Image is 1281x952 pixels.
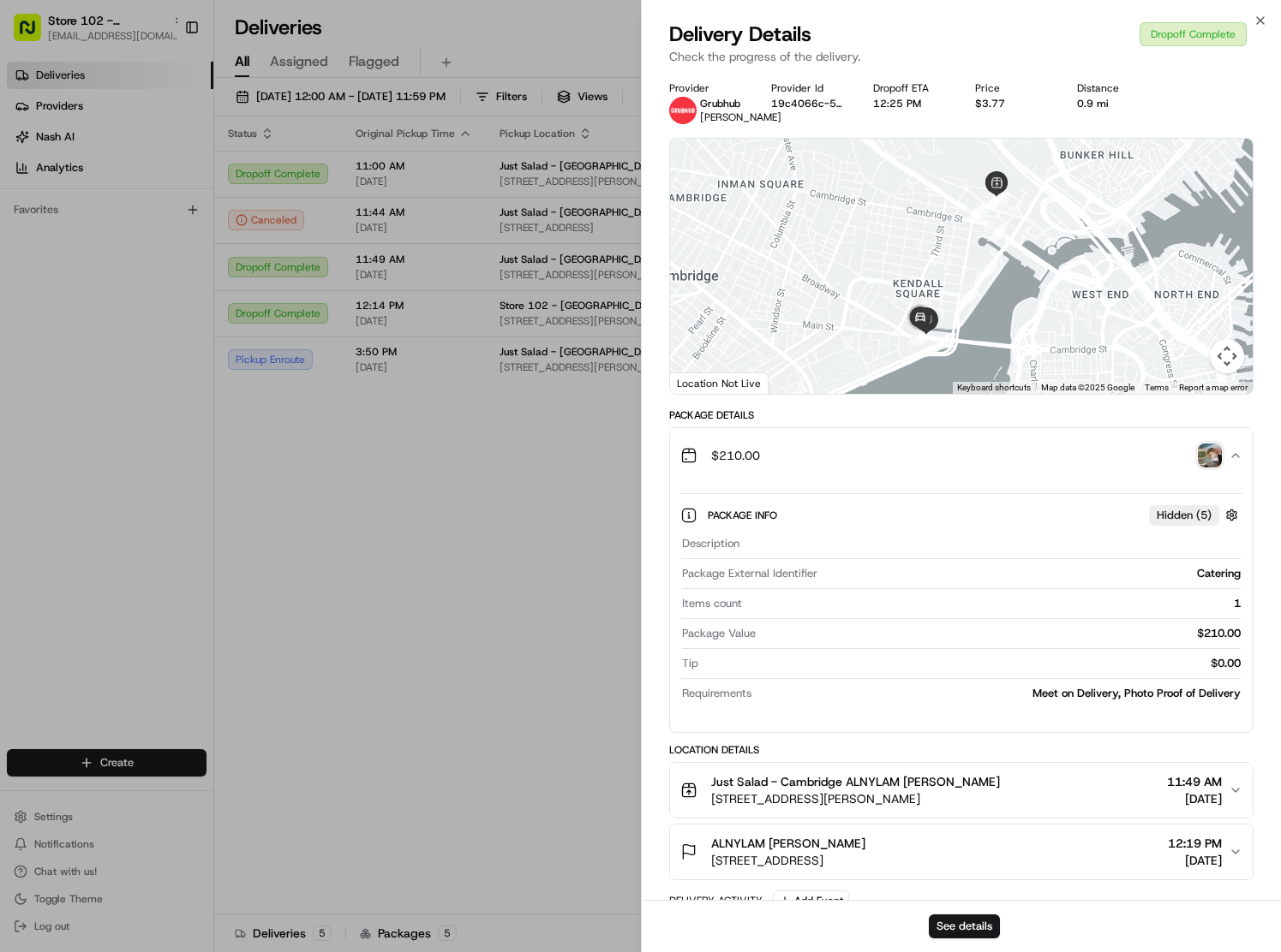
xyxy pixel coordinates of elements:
[77,181,236,194] div: We're available if you need us!
[957,382,1031,394] button: Keyboard shortcuts
[991,191,1009,210] div: 1
[669,48,1254,65] p: Check the progress of the delivery.
[670,428,1254,483] button: $210.00photo_proof_of_delivery image
[873,81,948,95] div: Dropoff ETA
[700,97,740,110] span: Grubhub
[929,914,1000,938] button: See details
[771,81,846,95] div: Provider Id
[1145,383,1169,392] a: Terms
[670,483,1254,732] div: $210.00photo_proof_of_delivery image
[1167,773,1222,790] span: 11:49 AM
[129,312,135,325] span: •
[1149,504,1242,526] button: Hidden (5)
[979,259,997,277] div: 7
[17,164,48,194] img: 1736555255976-a54dd68f-1ca7-489b-9aae-adbdc363a1c4
[1168,852,1222,869] span: [DATE]
[763,626,1242,641] div: $210.00
[1077,97,1152,110] div: 0.9 mi
[674,372,731,394] img: Google
[670,372,769,394] div: Location Not Live
[682,626,756,641] span: Package Value
[1077,81,1152,95] div: Distance
[145,384,159,398] div: 💻
[34,312,48,326] img: 1736555255976-a54dd68f-1ca7-489b-9aae-adbdc363a1c4
[682,686,751,701] span: Requirements
[1210,339,1244,373] button: Map camera controls
[682,536,739,551] span: Description
[1157,508,1212,523] span: Hidden ( 5 )
[669,894,763,907] div: Delivery Activity
[1167,790,1222,807] span: [DATE]
[758,686,1242,701] div: Meet on Delivery, Photo Proof of Delivery
[682,566,817,581] span: Package External Identifier
[36,164,67,194] img: 1727276513143-84d647e1-66c0-4f92-a045-3c9f9f5dfd92
[240,265,275,279] span: [DATE]
[1198,443,1222,467] img: photo_proof_of_delivery image
[138,376,282,407] a: 💻API Documentation
[711,790,1000,807] span: [STREET_ADDRESS][PERSON_NAME]
[230,265,236,279] span: •
[682,596,742,611] span: Items count
[960,285,979,304] div: 8
[17,17,51,51] img: Nash
[700,110,781,124] span: [PERSON_NAME]
[674,372,731,394] a: Open this area in Google Maps (opens a new window)
[705,656,1242,671] div: $0.00
[1168,835,1222,852] span: 12:19 PM
[985,190,1003,209] div: 4
[967,203,985,222] div: 5
[669,21,811,48] span: Delivery Details
[711,852,865,869] span: [STREET_ADDRESS]
[669,97,697,124] img: 5e692f75ce7d37001a5d71f1
[10,376,138,407] a: 📗Knowledge Base
[669,81,744,95] div: Provider
[911,327,930,346] div: 9
[17,249,45,277] img: Joana Marie Avellanoza
[162,383,275,400] span: API Documentation
[291,169,312,189] button: Start new chat
[266,219,312,240] button: See all
[773,890,849,911] button: Add Event
[987,223,1006,241] div: 6
[983,190,1002,209] div: 2
[873,97,948,110] div: 12:25 PM
[121,424,207,437] a: Powered byPylon
[711,447,760,464] span: $210.00
[34,383,131,400] span: Knowledge Base
[171,425,207,437] span: Pylon
[711,835,865,852] span: ALNYLAM [PERSON_NAME]
[17,384,31,398] div: 📗
[45,110,283,128] input: Clear
[711,773,1000,790] span: Just Salad - Cambridge ALNYLAM [PERSON_NAME]
[669,408,1254,422] div: Package Details
[138,312,173,325] span: [DATE]
[34,266,48,280] img: 1736555255976-a54dd68f-1ca7-489b-9aae-adbdc363a1c4
[670,763,1254,818] button: Just Salad - Cambridge ALNYLAM [PERSON_NAME][STREET_ADDRESS][PERSON_NAME]11:49 AM[DATE]
[975,81,1050,95] div: Price
[77,164,281,181] div: Start new chat
[17,295,45,323] img: Regen Pajulas
[53,312,125,325] span: Regen Pajulas
[1179,383,1248,392] a: Report a map error
[53,265,227,279] span: [PERSON_NAME] [PERSON_NAME]
[708,509,781,522] span: Package Info
[1041,383,1134,392] span: Map data ©2025 Google
[670,824,1254,879] button: ALNYLAM [PERSON_NAME][STREET_ADDRESS]12:19 PM[DATE]
[682,656,698,671] span: Tip
[749,596,1242,611] div: 1
[771,97,846,110] button: 19c4066c-51e9-5aeb-bfa7-ff7c0247772f
[17,68,312,96] p: Welcome 👋
[17,223,115,236] div: Past conversations
[824,566,1242,581] div: Catering
[669,743,1254,757] div: Location Details
[975,97,1050,110] div: $3.77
